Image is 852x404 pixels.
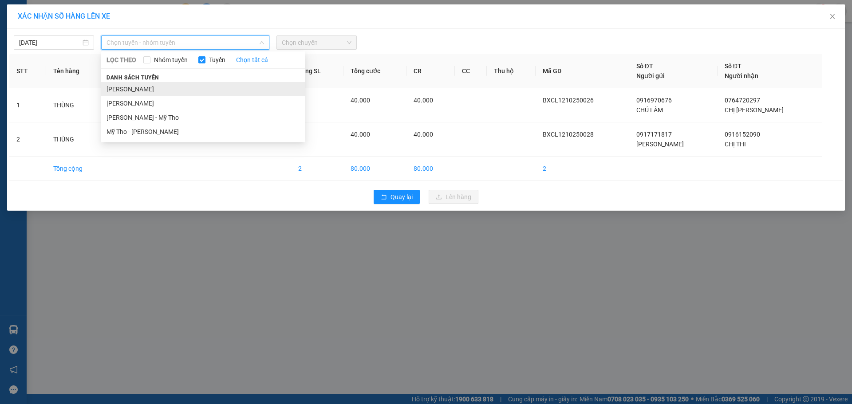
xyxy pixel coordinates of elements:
li: [PERSON_NAME] [101,82,305,96]
div: [GEOGRAPHIC_DATA] [85,8,175,27]
span: Nhóm tuyến [150,55,191,65]
span: Người gửi [636,72,665,79]
div: 0916152090 [85,38,175,51]
td: 1 [9,88,46,122]
span: Người nhận [725,72,758,79]
span: Gửi: [8,8,21,18]
span: Số ĐT [725,63,742,70]
span: 40.000 [414,131,433,138]
span: 40.000 [351,131,370,138]
span: Chọn tuyến - nhóm tuyến [106,36,264,49]
span: CHÚ LÂM [636,106,663,114]
th: Thu hộ [487,54,536,88]
th: CR [406,54,455,88]
td: 2 [291,157,344,181]
th: CC [455,54,487,88]
input: 12/10/2025 [19,38,81,47]
span: 40.000 [351,97,370,104]
span: rollback [381,194,387,201]
th: Mã GD [536,54,629,88]
td: 2 [536,157,629,181]
span: Nhận: [85,8,106,17]
td: 80.000 [343,157,406,181]
span: 0916970676 [636,97,672,104]
span: Danh sách tuyến [101,74,165,82]
td: 2 [9,122,46,157]
div: [PERSON_NAME] [8,29,79,39]
div: 40.000 [7,57,80,68]
span: down [259,40,264,45]
li: [PERSON_NAME] - Mỹ Tho [101,110,305,125]
span: Quay lại [390,192,413,202]
button: uploadLên hàng [429,190,478,204]
span: 0917171817 [636,131,672,138]
div: 0917171817 [8,39,79,52]
button: Close [820,4,845,29]
th: Tên hàng [46,54,108,88]
th: Tổng cước [343,54,406,88]
div: BX [PERSON_NAME] [8,8,79,29]
span: 0764720297 [725,97,760,104]
span: XÁC NHẬN SỐ HÀNG LÊN XE [18,12,110,20]
span: CHỊ [PERSON_NAME] [725,106,784,114]
li: [PERSON_NAME] [101,96,305,110]
td: Tổng cộng [46,157,108,181]
th: Tổng SL [291,54,344,88]
span: Tuyến [205,55,229,65]
a: Chọn tất cả [236,55,268,65]
span: Đã thu : [7,58,34,67]
span: close [829,13,836,20]
td: THÙNG [46,122,108,157]
span: CHỊ THI [725,141,746,148]
div: CHỊ THI [85,27,175,38]
span: Số ĐT [636,63,653,70]
span: BXCL1210250026 [543,97,594,104]
span: LỌC THEO [106,55,136,65]
span: 40.000 [414,97,433,104]
td: THÙNG [46,88,108,122]
th: STT [9,54,46,88]
span: Chọn chuyến [282,36,351,49]
button: rollbackQuay lại [374,190,420,204]
span: BXCL1210250028 [543,131,594,138]
li: Mỹ Tho - [PERSON_NAME] [101,125,305,139]
span: [PERSON_NAME] [636,141,684,148]
td: 80.000 [406,157,455,181]
span: 0916152090 [725,131,760,138]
